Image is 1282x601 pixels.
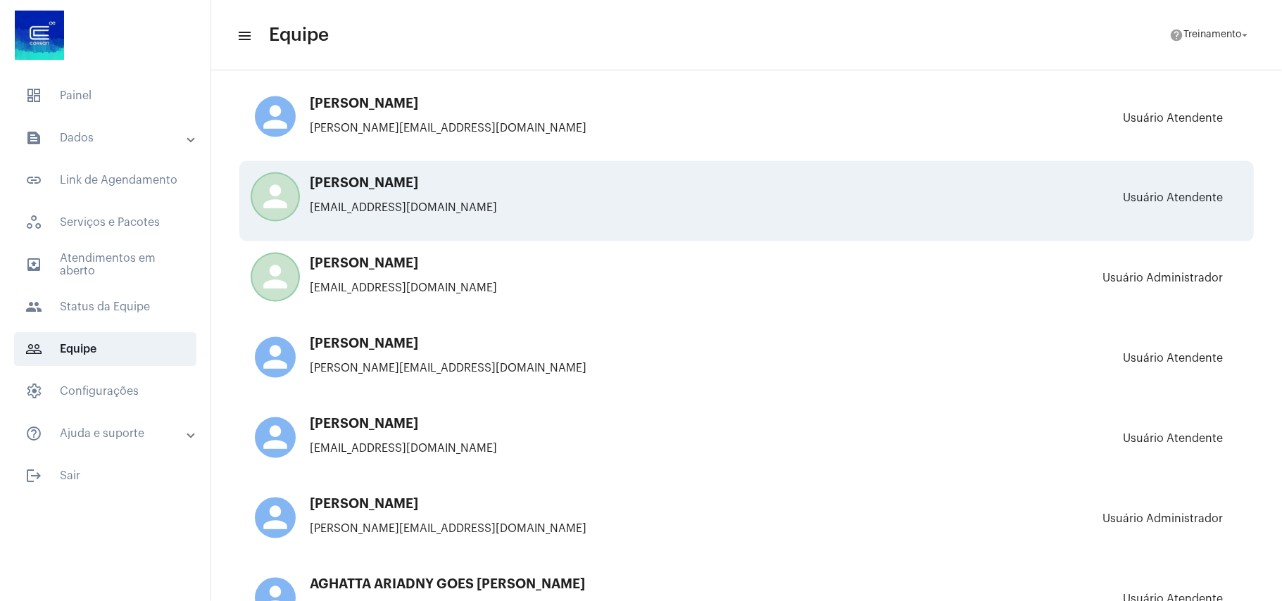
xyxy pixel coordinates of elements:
[14,163,196,197] span: Link de Agendamento
[255,202,748,215] p: [EMAIL_ADDRESS][DOMAIN_NAME]
[8,417,210,450] mat-expansion-panel-header: sidenav iconAjuda e suporte
[269,24,329,46] span: Equipe
[25,425,42,442] mat-icon: sidenav icon
[255,498,296,538] mat-icon: person
[255,257,748,271] h3: [PERSON_NAME]
[1123,112,1223,146] p: Usuário Atendente
[255,257,296,298] mat-icon: person
[14,374,196,408] span: Configurações
[1183,30,1241,40] span: Treinamento
[255,337,748,351] h3: [PERSON_NAME]
[25,87,42,104] span: sidenav icon
[255,96,748,110] h3: [PERSON_NAME]
[1169,28,1183,42] mat-icon: help
[25,467,42,484] mat-icon: sidenav icon
[14,248,196,281] span: Atendimentos em aberto
[1123,353,1223,386] p: Usuário Atendente
[14,332,196,366] span: Equipe
[255,523,748,536] p: [PERSON_NAME][EMAIL_ADDRESS][DOMAIN_NAME]
[1161,21,1259,49] button: Treinamento
[14,205,196,239] span: Serviços e Pacotes
[255,122,748,134] p: [PERSON_NAME][EMAIL_ADDRESS][DOMAIN_NAME]
[11,7,68,63] img: d4669ae0-8c07-2337-4f67-34b0df7f5ae4.jpeg
[255,337,296,378] mat-icon: person
[25,129,188,146] mat-panel-title: Dados
[255,498,748,512] h3: [PERSON_NAME]
[1102,272,1223,306] p: Usuário Administrador
[25,256,42,273] mat-icon: sidenav icon
[25,341,42,358] mat-icon: sidenav icon
[14,290,196,324] span: Status da Equipe
[25,383,42,400] span: sidenav icon
[1123,433,1223,467] p: Usuário Atendente
[255,417,296,458] mat-icon: person
[14,459,196,493] span: Sair
[255,177,296,217] mat-icon: person
[1238,29,1251,42] mat-icon: arrow_drop_down
[1102,513,1223,547] p: Usuário Administrador
[25,172,42,189] mat-icon: sidenav icon
[255,417,748,431] h3: [PERSON_NAME]
[25,425,188,442] mat-panel-title: Ajuda e suporte
[255,578,748,592] h3: AGHATTA ARIADNY GOES [PERSON_NAME]
[25,298,42,315] mat-icon: sidenav icon
[1123,192,1223,226] p: Usuário Atendente
[8,121,210,155] mat-expansion-panel-header: sidenav iconDados
[255,443,748,455] p: [EMAIL_ADDRESS][DOMAIN_NAME]
[255,282,748,295] p: [EMAIL_ADDRESS][DOMAIN_NAME]
[255,96,296,137] mat-icon: person
[25,129,42,146] mat-icon: sidenav icon
[255,177,748,191] h3: [PERSON_NAME]
[25,214,42,231] span: sidenav icon
[237,27,251,44] mat-icon: sidenav icon
[14,79,196,113] span: Painel
[255,362,748,375] p: [PERSON_NAME][EMAIL_ADDRESS][DOMAIN_NAME]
